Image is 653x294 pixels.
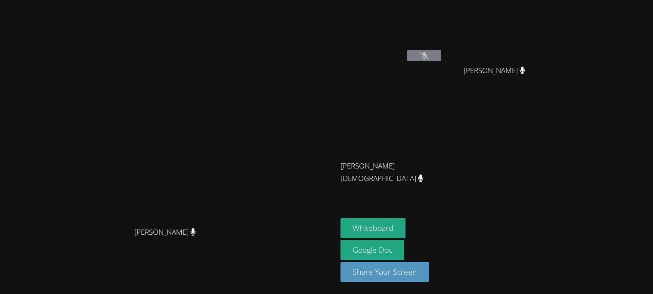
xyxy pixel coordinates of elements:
[464,64,525,77] span: [PERSON_NAME]
[134,226,196,239] span: [PERSON_NAME]
[340,218,405,238] button: Whiteboard
[340,240,404,260] a: Google Doc
[340,262,429,282] button: Share Your Screen
[340,160,436,185] span: [PERSON_NAME][DEMOGRAPHIC_DATA]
